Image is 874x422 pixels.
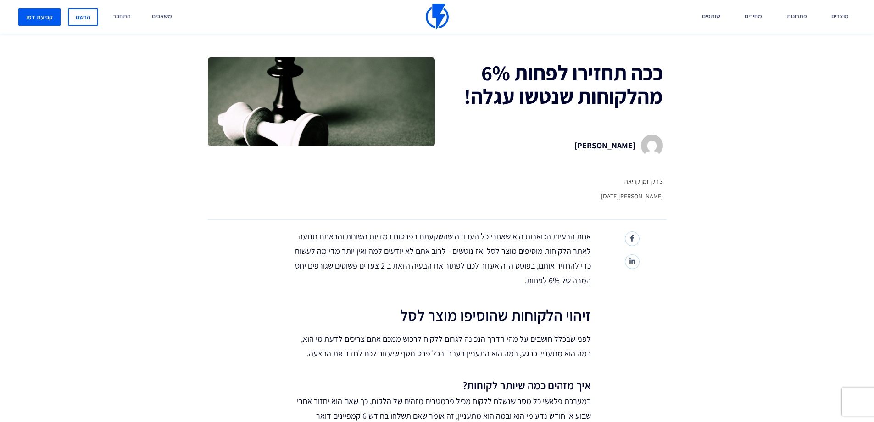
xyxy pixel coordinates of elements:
[601,177,663,186] span: 3 דק' זמן קריאה
[18,8,61,26] a: קביעת דמו
[293,229,591,288] p: אחת הבעיות הכואבות היא שאחרי כל העבודה שהשקעתם בפרסום במדיות השונות והבאתם תנועה לאתר הלקוחות מוס...
[293,379,591,391] h4: איך מזהים כמה שיותר לקוחות?
[439,61,662,107] h1: ככה תחזירו לפחות 6% מהלקוחות שנטשו עגלה!
[574,138,635,153] p: [PERSON_NAME]
[601,191,663,201] span: [PERSON_NAME][DATE]
[293,332,591,361] p: לפני שבכלל חושבים על מהי הדרך הנכונה לגרום ללקוח לרכוש ממכם אתם צריכים לדעת מי הוא, במה הוא מתעני...
[293,306,591,325] h2: זיהוי הלקוחות שהוסיפו מוצר לסל
[68,8,98,26] a: הרשם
